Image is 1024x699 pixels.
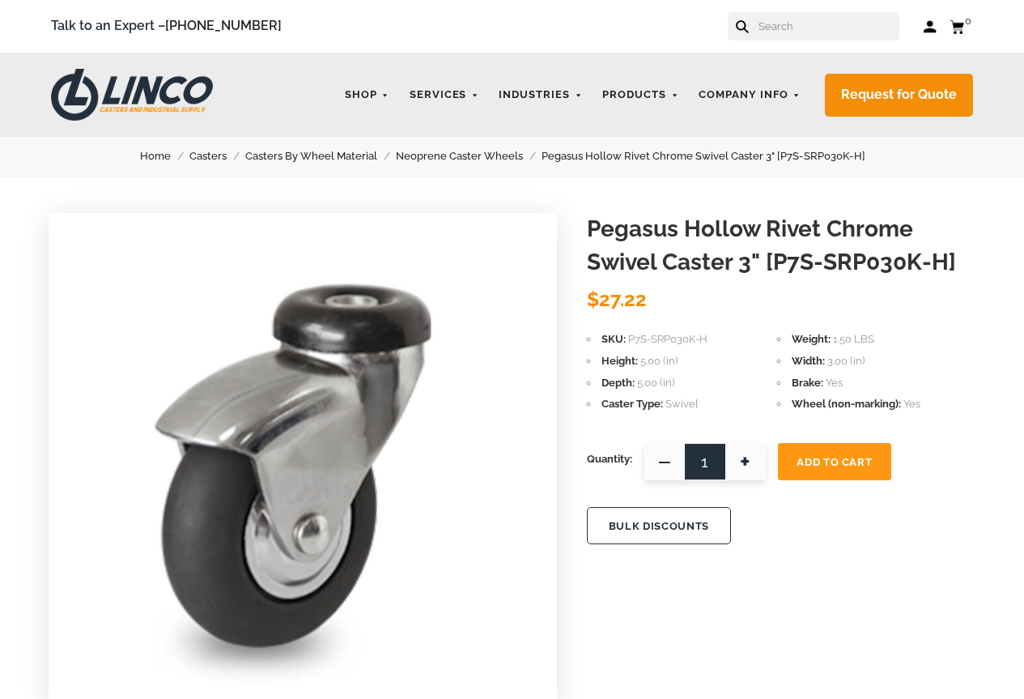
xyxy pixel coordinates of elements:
span: P7S-SRP030K-H [628,333,707,345]
span: Yes [826,377,843,389]
span: 5.00 (in) [640,355,678,367]
span: Height [601,355,638,367]
span: + [725,443,766,480]
span: Width [792,355,825,367]
span: SKU [601,333,626,345]
a: Casters [189,147,245,165]
span: 3.00 (in) [827,355,865,367]
h1: Pegasus Hollow Rivet Chrome Swivel Caster 3" [P7S-SRP030K-H] [587,213,975,279]
a: Log in [924,19,937,35]
a: Casters By Wheel Material [245,147,396,165]
span: 0 [965,15,971,27]
a: Products [594,79,686,111]
span: Weight [792,333,831,345]
span: — [644,443,685,480]
a: Company Info [690,79,809,111]
span: Depth [601,377,635,389]
span: Brake [792,377,823,389]
a: 0 [950,16,973,36]
span: Yes [903,398,920,410]
span: Wheel (non-marking) [792,398,901,410]
span: 1.50 LBS [833,333,874,345]
span: 5.00 (in) [637,377,674,389]
span: Swivel [665,398,699,410]
button: BULK DISCOUNTS [587,507,731,544]
button: Add To Cart [778,443,891,480]
a: Neoprene Caster Wheels [396,147,542,165]
a: Services [402,79,487,111]
a: Home [140,147,189,165]
a: Shop [337,79,397,111]
img: Pegasus Hollow Rivet Chrome Swivel Caster 3" [P7S-SRP030K-H] [127,213,478,699]
span: Caster Type [601,398,663,410]
span: Talk to an Expert – [51,15,282,37]
a: Industries [491,79,590,111]
a: Pegasus Hollow Rivet Chrome Swivel Caster 3" [P7S-SRP030K-H] [542,147,884,165]
span: Add To Cart [797,456,872,468]
img: LINCO CASTERS & INDUSTRIAL SUPPLY [51,69,213,121]
span: $27.22 [587,288,647,311]
a: [PHONE_NUMBER] [165,18,282,33]
a: Request for Quote [825,74,973,117]
input: Search [757,12,899,40]
span: Quantity [587,443,632,475]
